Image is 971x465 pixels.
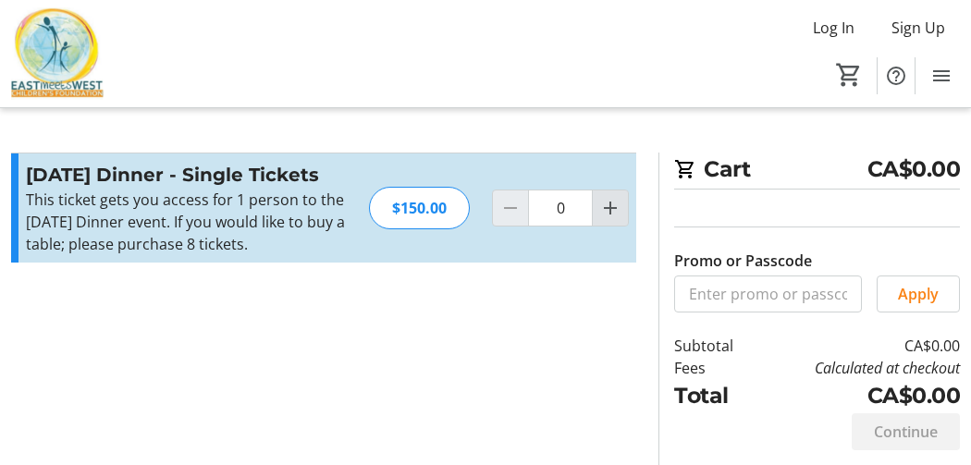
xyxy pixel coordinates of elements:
[891,17,945,39] span: Sign Up
[26,189,347,255] div: This ticket gets you access for 1 person to the [DATE] Dinner event. If you would like to buy a t...
[878,57,915,94] button: Help
[528,190,593,226] input: Diwali Dinner - Single Tickets Quantity
[674,335,756,357] td: Subtotal
[756,379,960,411] td: CA$0.00
[756,335,960,357] td: CA$0.00
[11,7,104,100] img: East Meets West Children's Foundation's Logo
[877,13,960,43] button: Sign Up
[756,357,960,379] td: Calculated at checkout
[832,58,866,92] button: Cart
[867,153,961,185] span: CA$0.00
[674,153,960,190] h2: Cart
[26,161,347,189] h3: [DATE] Dinner - Single Tickets
[923,57,960,94] button: Menu
[898,283,939,305] span: Apply
[674,275,862,312] input: Enter promo or passcode
[813,17,854,39] span: Log In
[877,275,960,312] button: Apply
[674,379,756,411] td: Total
[798,13,869,43] button: Log In
[674,250,812,272] label: Promo or Passcode
[593,190,628,226] button: Increment by one
[674,357,756,379] td: Fees
[369,187,470,229] div: $150.00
